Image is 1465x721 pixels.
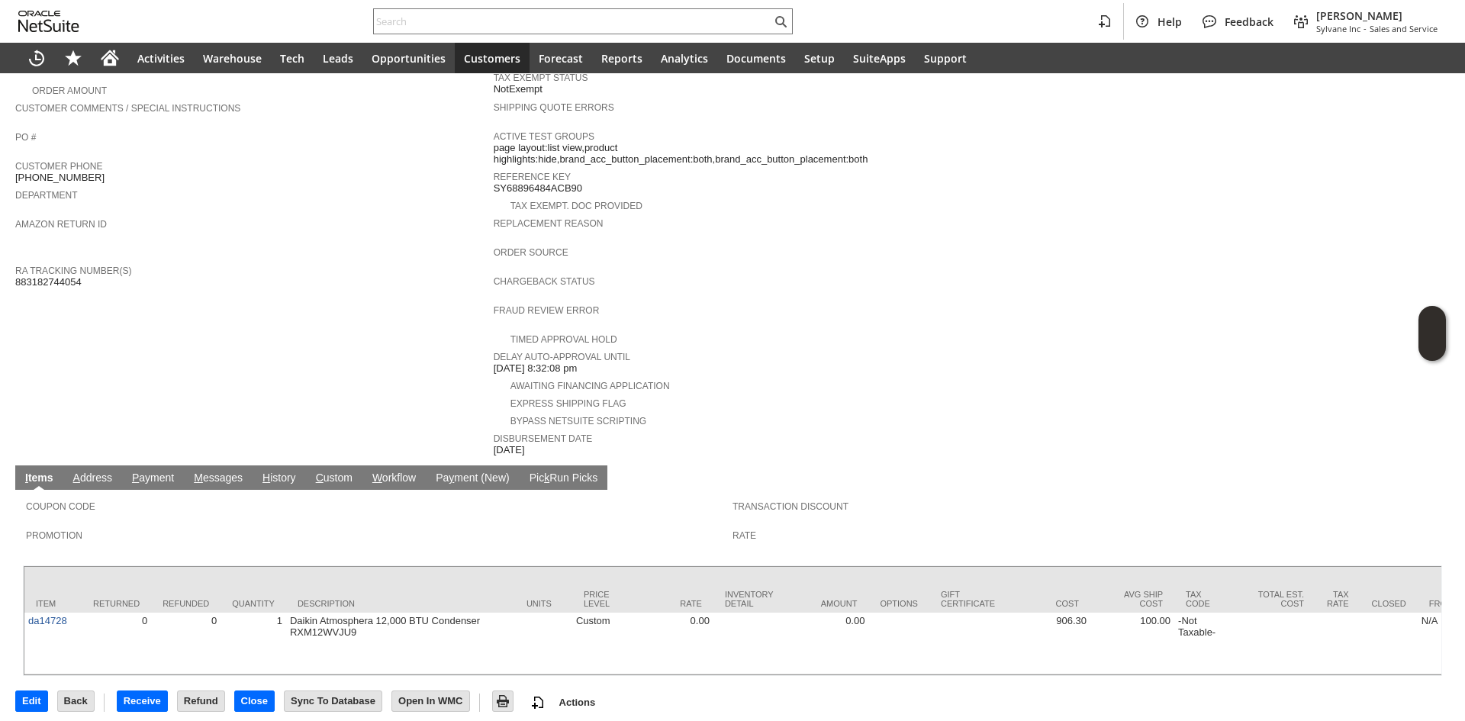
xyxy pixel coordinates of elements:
span: A [73,472,80,484]
span: M [194,472,203,484]
a: Documents [717,43,795,73]
input: Receive [118,691,167,711]
a: Custom [312,472,356,486]
a: Express Shipping Flag [510,398,626,409]
a: Promotion [26,530,82,541]
span: Feedback [1225,14,1273,29]
div: Quantity [232,599,275,608]
span: Reports [601,51,642,66]
a: Order Source [494,247,568,258]
a: Reports [592,43,652,73]
span: [PERSON_NAME] [1316,8,1438,23]
div: Tax Rate [1327,590,1349,608]
a: History [259,472,300,486]
input: Edit [16,691,47,711]
span: Oracle Guided Learning Widget. To move around, please hold and drag [1418,334,1446,362]
td: 0.00 [784,613,868,674]
input: Back [58,691,94,711]
span: [PHONE_NUMBER] [15,172,105,184]
svg: logo [18,11,79,32]
span: Warehouse [203,51,262,66]
div: Gift Certificate [941,590,995,608]
span: Setup [804,51,835,66]
input: Close [235,691,274,711]
div: Returned [93,599,140,608]
a: Payment [128,472,178,486]
a: Rate [732,530,756,541]
a: Recent Records [18,43,55,73]
span: W [372,472,382,484]
a: Warehouse [194,43,271,73]
input: Sync To Database [285,691,382,711]
iframe: Click here to launch Oracle Guided Learning Help Panel [1418,306,1446,361]
a: Delay Auto-Approval Until [494,352,630,362]
span: Documents [726,51,786,66]
span: Help [1158,14,1182,29]
span: Leads [323,51,353,66]
a: Coupon Code [26,501,95,512]
svg: Shortcuts [64,49,82,67]
input: Refund [178,691,224,711]
span: NotExempt [494,83,543,95]
span: C [316,472,324,484]
span: I [25,472,28,484]
a: Analytics [652,43,717,73]
a: Leads [314,43,362,73]
a: Awaiting Financing Application [510,381,670,391]
span: [DATE] [494,444,525,456]
a: Timed Approval Hold [510,334,617,345]
input: Open In WMC [392,691,469,711]
a: Active Test Groups [494,131,594,142]
a: Department [15,190,78,201]
a: PO # [15,132,36,143]
a: Setup [795,43,844,73]
span: Analytics [661,51,708,66]
div: Closed [1372,599,1406,608]
a: Forecast [530,43,592,73]
td: 1 [221,613,286,674]
a: Shipping Quote Errors [494,102,614,113]
span: P [132,472,139,484]
a: Bypass NetSuite Scripting [510,416,646,426]
a: SuiteApps [844,43,915,73]
svg: Home [101,49,119,67]
a: Transaction Discount [732,501,848,512]
td: Custom [572,613,629,674]
a: Actions [553,697,602,708]
div: Rate [641,599,702,608]
span: Tech [280,51,304,66]
div: Description [298,599,504,608]
span: Customers [464,51,520,66]
span: [DATE] 8:32:08 pm [494,362,578,375]
span: H [262,472,270,484]
div: Item [36,599,70,608]
a: Home [92,43,128,73]
a: Replacement reason [494,218,604,229]
td: 0 [82,613,151,674]
div: Inventory Detail [725,590,774,608]
div: Cost [1018,599,1079,608]
td: Daikin Atmosphera 12,000 BTU Condenser RXM12WVJU9 [286,613,515,674]
div: Shortcuts [55,43,92,73]
a: Activities [128,43,194,73]
td: 100.00 [1090,613,1174,674]
td: 906.30 [1006,613,1090,674]
a: Customer Phone [15,161,102,172]
span: k [544,472,549,484]
a: RA Tracking Number(s) [15,266,131,276]
span: Opportunities [372,51,446,66]
div: Units [526,599,561,608]
span: Activities [137,51,185,66]
td: 0.00 [629,613,713,674]
a: Chargeback Status [494,276,595,287]
a: Workflow [369,472,420,486]
div: Options [880,599,918,608]
svg: Recent Records [27,49,46,67]
a: Payment (New) [432,472,513,486]
span: Sylvane Inc [1316,23,1360,34]
span: Forecast [539,51,583,66]
a: Opportunities [362,43,455,73]
a: Tech [271,43,314,73]
td: 0 [151,613,221,674]
span: 883182744054 [15,276,82,288]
